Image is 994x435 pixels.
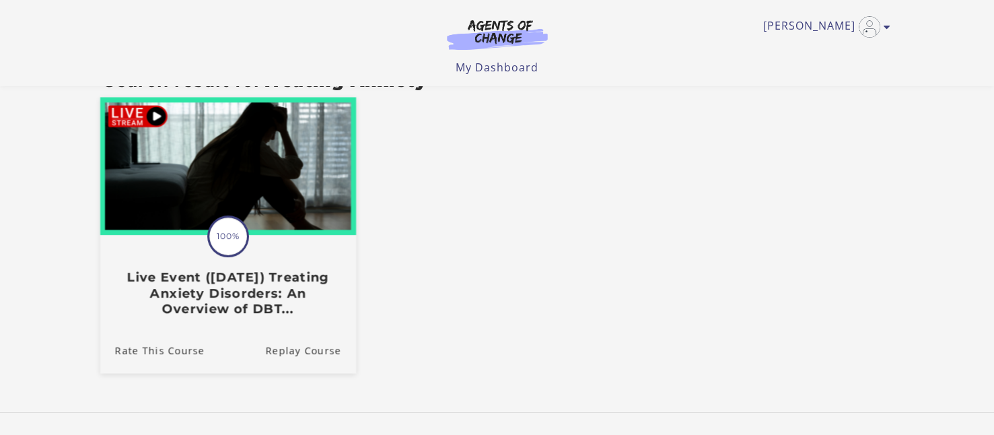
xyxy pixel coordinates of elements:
a: My Dashboard [456,60,538,75]
a: Toggle menu [763,16,884,38]
h3: Live Event ([DATE]) Treating Anxiety Disorders: An Overview of DBT... [114,270,341,317]
img: Agents of Change Logo [433,19,562,50]
span: 100% [209,217,247,255]
a: Live Event (8/22/25) Treating Anxiety Disorders: An Overview of DBT...: Resume Course [265,328,356,373]
a: Live Event (8/22/25) Treating Anxiety Disorders: An Overview of DBT...: Rate This Course [100,328,204,373]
